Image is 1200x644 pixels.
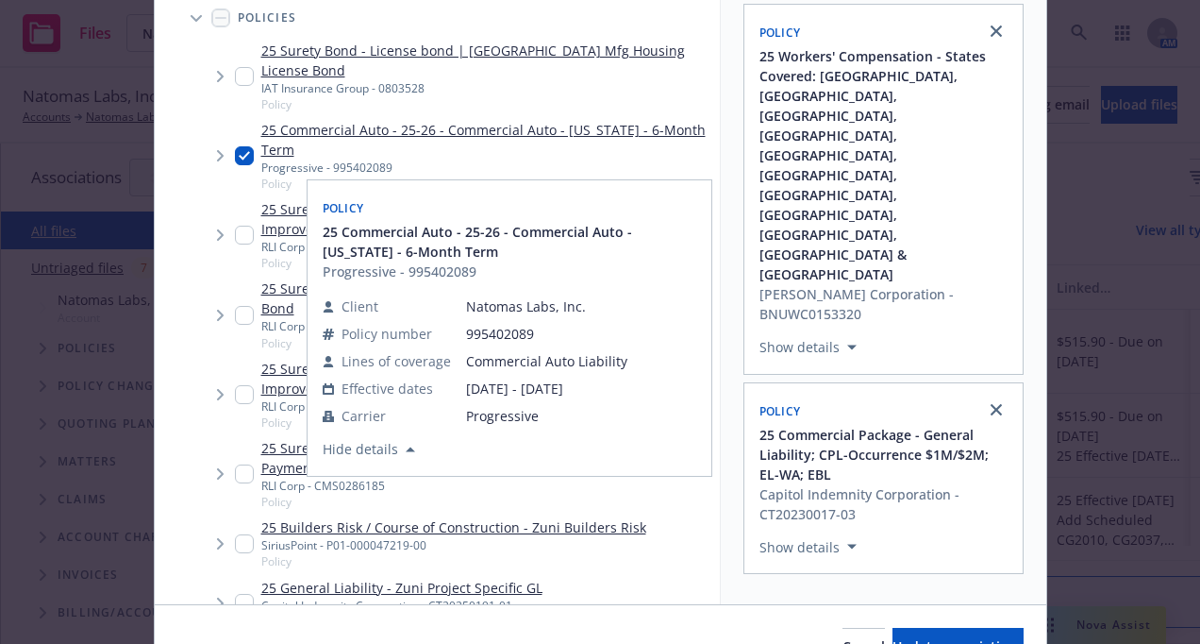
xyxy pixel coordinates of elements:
a: close [985,20,1008,42]
span: Policy [261,176,712,192]
span: Policy [261,335,712,351]
span: Policy [261,553,646,569]
span: Carrier [342,406,386,426]
button: Show details [752,336,864,359]
div: SiriusPoint - P01-000047219-00 [261,537,646,553]
a: 25 Surety Bond - [GEOGRAPHIC_DATA], [GEOGRAPHIC_DATA] Public Improvement Bond [261,359,712,398]
span: Policy [323,200,364,216]
span: Policy [261,415,712,431]
a: 25 Surety - Commercial - License & Permit - CO Home Sale Down Payment Bond [261,438,712,478]
a: 25 General Liability - Zuni Project Specific GL [261,578,542,598]
span: Policy number [342,324,432,344]
div: Capitol Indemnity Corporation - CT20250191-01 [261,598,542,614]
span: Effective dates [342,379,433,398]
span: Policy [261,255,712,271]
span: Policies [238,12,297,24]
div: Progressive - 995402089 [261,160,712,176]
button: 25 Commercial Package - General Liability; CPL-Occurrence $1M/$2M; EL-WA; EBL [759,425,1011,484]
button: Show details [752,535,864,558]
a: 25 Commercial Auto - 25-26 - Commercial Auto - [US_STATE] - 6-Month Term [261,120,712,160]
span: Policy [759,25,801,41]
button: 25 Commercial Auto - 25-26 - Commercial Auto - [US_STATE] - 6-Month Term [323,222,700,262]
span: Policy [261,494,712,510]
span: 995402089 [466,324,627,344]
div: RLI Corp - CMS0286186 [261,398,712,415]
button: Hide details [315,438,423,461]
div: Capitol Indemnity Corporation - CT20230017-03 [759,484,1011,524]
a: 25 Surety Bond - License bond | [GEOGRAPHIC_DATA] Mfg Housing License Bond [261,41,712,80]
a: 25 Surety Bond - City of [GEOGRAPHIC_DATA] Private Subdivision Improvement Bond [261,199,712,239]
a: 25 Builders Risk / Course of Construction - Zuni Builders Risk [261,517,646,537]
span: Lines of coverage [342,351,451,371]
div: [PERSON_NAME] Corporation - BNUWC0153320 [759,284,1011,324]
div: RLI Corp - CMS0286188 [261,318,712,334]
a: 25 Surety Bond - State of CO Division of Housing Mfg Homes Installer Bond [261,279,712,318]
div: RLI Corp - CMS0286185 [261,478,712,494]
span: Progressive [466,406,627,426]
a: close [985,398,1008,421]
div: Progressive - 995402089 [323,262,700,281]
span: Policy [759,403,801,419]
span: Natomas Labs, Inc. [466,297,627,316]
span: Policy [261,96,712,112]
div: RLI Corp - CMS0286187 [261,239,712,255]
span: Commercial Auto Liability [466,351,627,371]
span: [DATE] - [DATE] [466,379,627,398]
button: 25 Workers' Compensation - States Covered: [GEOGRAPHIC_DATA], [GEOGRAPHIC_DATA], [GEOGRAPHIC_DATA... [759,46,1011,284]
span: Client [342,297,378,316]
div: IAT Insurance Group - 0803528 [261,80,712,96]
